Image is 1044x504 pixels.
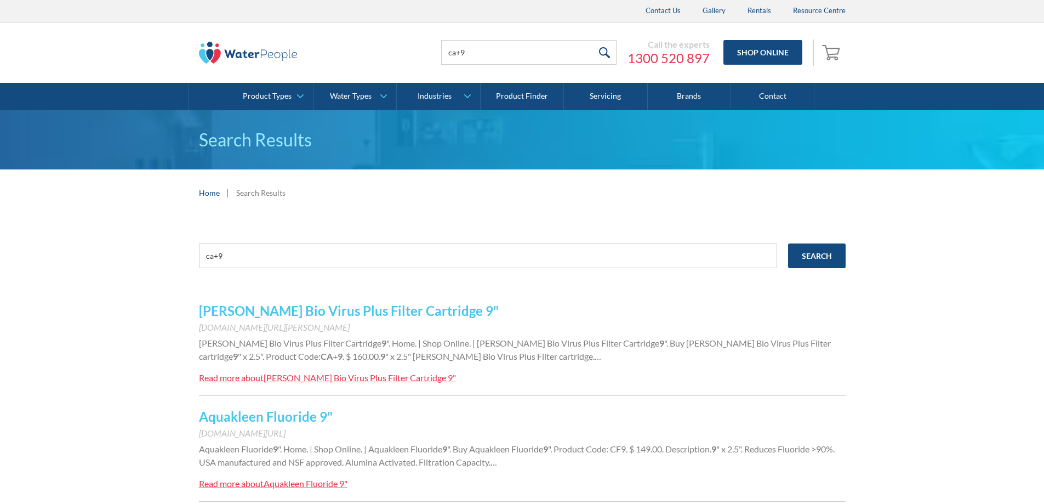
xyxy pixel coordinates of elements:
a: Read more aboutAquakleen Fluoride 9" [199,477,347,490]
input: Search [788,243,846,268]
div: Search Results [236,187,286,199]
a: Brands [648,83,731,110]
span: … [490,457,497,467]
div: [DOMAIN_NAME][URL][PERSON_NAME] [199,321,846,334]
a: Shop Online [723,40,802,65]
a: Product Finder [481,83,564,110]
div: Read more about [199,372,264,383]
strong: 9 [273,444,278,454]
strong: 9 [233,351,238,361]
span: " x 2.5" [PERSON_NAME] Bio Virus Plus Filter cartridge. [385,351,595,361]
strong: 9 [711,444,716,454]
a: Home [199,187,220,199]
strong: 9 [381,338,386,348]
span: " x 2.5". Product Code: [238,351,321,361]
div: Read more about [199,478,264,489]
a: Read more about[PERSON_NAME] Bio Virus Plus Filter Cartridge 9" [199,371,456,384]
span: ". Home. | Shop Online. | Aquakleen Fluoride [278,444,442,454]
span: ". Buy [PERSON_NAME] Bio Virus Plus Filter cartridge [199,338,831,361]
a: Servicing [564,83,647,110]
a: Industries [397,83,480,110]
span: + [333,351,338,361]
div: Call the experts [627,39,710,50]
a: Aquakleen Fluoride 9" [199,409,333,424]
strong: 9 [380,351,385,361]
div: Industries [418,92,452,101]
strong: 9 [659,338,664,348]
strong: 9 [543,444,548,454]
span: ". Home. | Shop Online. | [PERSON_NAME] Bio Virus Plus Filter Cartridge [386,338,659,348]
span: " x 2.5". Reduces Fluoride >90%. USA manufactured and NSF approved. Alumina Activated. Filtration... [199,444,835,467]
a: Contact [731,83,814,110]
strong: CA [321,351,333,361]
div: | [225,186,231,199]
a: Water Types [313,83,396,110]
div: Product Types [243,92,292,101]
div: Aquakleen Fluoride 9" [264,478,347,489]
span: ". Buy Aquakleen Fluoride [447,444,543,454]
h1: Search Results [199,127,846,153]
span: … [595,351,601,361]
img: shopping cart [822,43,843,61]
span: Aquakleen Fluoride [199,444,273,454]
a: Product Types [230,83,313,110]
input: e.g. chilled water cooler [199,243,777,268]
a: Open cart [819,39,846,66]
div: [DOMAIN_NAME][URL] [199,427,846,440]
input: Search products [441,40,617,65]
span: [PERSON_NAME] Bio Virus Plus Filter Cartridge [199,338,381,348]
div: [PERSON_NAME] Bio Virus Plus Filter Cartridge 9" [264,372,456,383]
a: 1300 520 897 [627,50,710,66]
strong: 9 [442,444,447,454]
strong: 9 [338,351,343,361]
img: The Water People [199,42,298,64]
a: [PERSON_NAME] Bio Virus Plus Filter Cartridge 9" [199,303,499,319]
div: Water Types [330,92,372,101]
span: ". Product Code: CF9. $ 149.00. Description. [548,444,711,454]
span: . $ 160.00. [343,351,380,361]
